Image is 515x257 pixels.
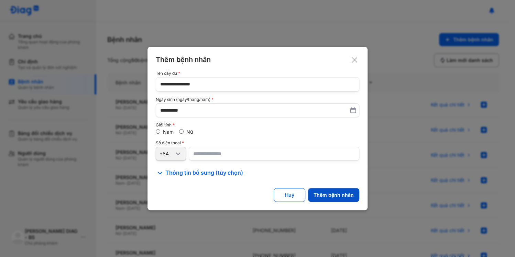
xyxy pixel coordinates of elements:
button: Huỷ [274,188,305,202]
span: Thông tin bổ sung (tùy chọn) [165,169,243,177]
label: Nữ [186,129,193,135]
div: Giới tính [156,123,359,127]
button: Thêm bệnh nhân [308,188,359,202]
div: Thêm bệnh nhân [314,192,354,198]
div: Số điện thoại [156,141,359,145]
div: Thêm bệnh nhân [156,55,359,64]
div: Tên đầy đủ [156,71,359,76]
label: Nam [163,129,174,135]
div: +84 [160,151,174,157]
div: Ngày sinh (ngày/tháng/năm) [156,97,359,102]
